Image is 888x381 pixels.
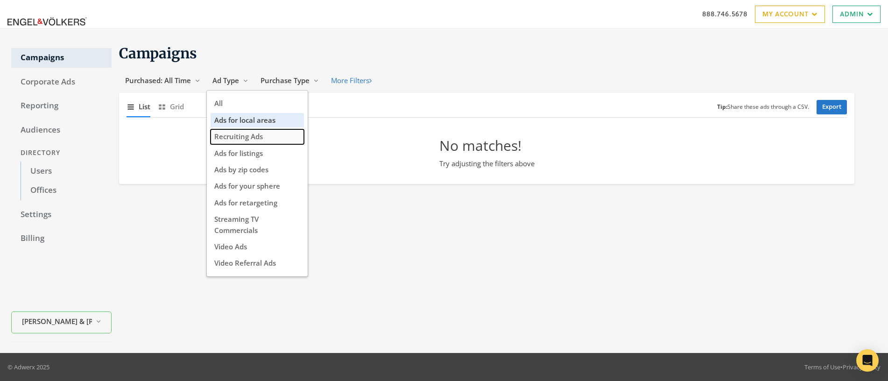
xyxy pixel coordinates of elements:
a: Reporting [11,96,112,116]
span: Video Ads [214,242,247,251]
a: Billing [11,229,112,248]
button: Ads by zip codes [211,162,304,177]
h2: No matches! [439,136,535,155]
span: Video Referral Ads [214,258,276,268]
button: Grid [158,97,184,117]
p: © Adwerx 2025 [7,362,49,372]
p: Try adjusting the filters above [439,158,535,169]
button: Video Referral Ads [211,256,304,270]
a: Campaigns [11,48,112,68]
span: Purchase Type [261,76,310,85]
span: Ads by zip codes [214,165,268,174]
button: Recruiting Ads [211,129,304,144]
span: Ads for local areas [214,115,275,125]
div: • [804,362,881,372]
button: Ads for local areas [211,113,304,127]
a: Corporate Ads [11,72,112,92]
button: Purchase Type [254,72,325,89]
span: All [214,99,223,108]
button: [PERSON_NAME] & [PERSON_NAME] Gulf Shores [11,311,112,333]
a: Settings [11,205,112,225]
b: Tip: [717,103,727,111]
button: Ad Type [206,72,254,89]
a: Offices [21,181,112,200]
div: Open Intercom Messenger [856,349,879,372]
a: 888.746.5678 [702,9,747,19]
a: Admin [832,6,881,23]
div: Directory [11,144,112,162]
button: Ads for your sphere [211,179,304,193]
span: Ads for retargeting [214,198,277,207]
div: Ad Type [206,90,308,276]
button: List [127,97,150,117]
span: Ad Type [212,76,239,85]
button: All [211,96,304,111]
a: Terms of Use [804,363,840,371]
span: Ads for listings [214,148,263,158]
span: Grid [170,101,184,112]
button: More Filters [325,72,378,89]
img: Adwerx [7,2,87,26]
a: Audiences [11,120,112,140]
small: Share these ads through a CSV. [717,103,809,112]
span: Ads for your sphere [214,181,280,190]
button: Purchased: All Time [119,72,206,89]
a: Privacy Policy [843,363,881,371]
span: [PERSON_NAME] & [PERSON_NAME] Gulf Shores [22,316,92,327]
button: Ads for retargeting [211,196,304,210]
span: Purchased: All Time [125,76,191,85]
span: List [139,101,150,112]
a: Users [21,162,112,181]
span: Streaming TV Commercials [214,214,259,234]
span: Campaigns [119,44,197,62]
button: Streaming TV Commercials [211,212,304,238]
a: My Account [755,6,825,23]
span: Recruiting Ads [214,132,263,141]
a: Export [817,100,847,114]
button: Video Ads [211,240,304,254]
button: Ads for listings [211,146,304,161]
